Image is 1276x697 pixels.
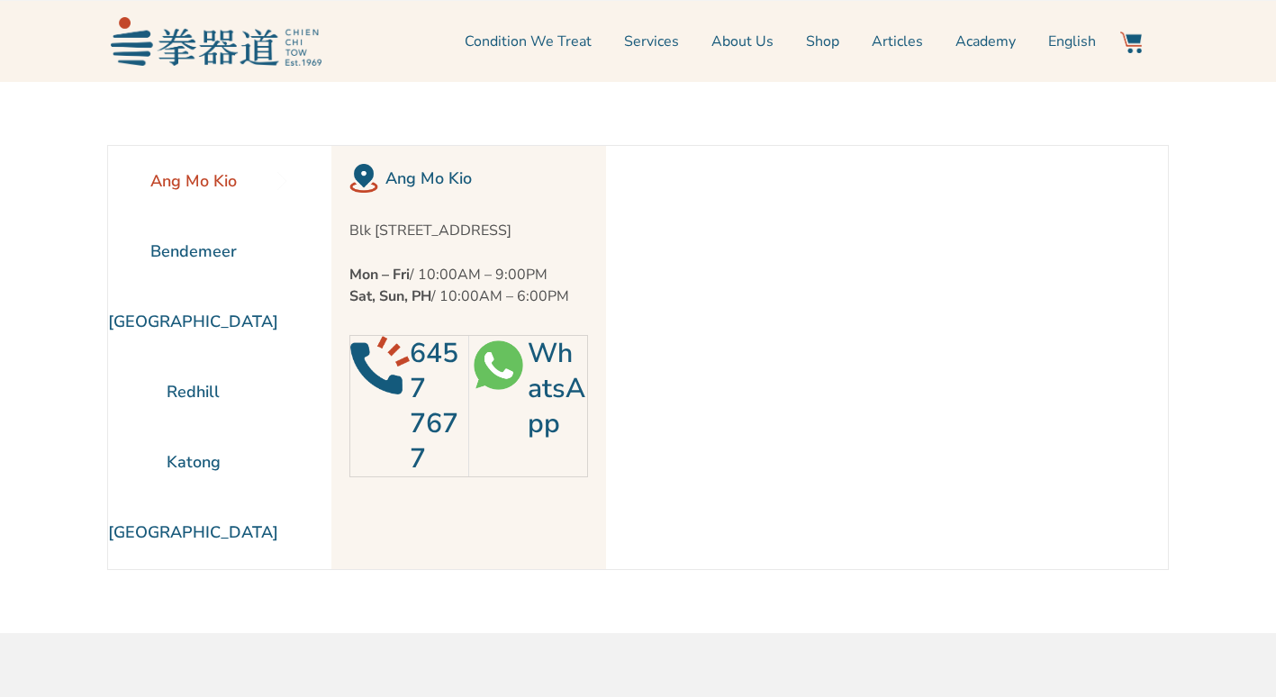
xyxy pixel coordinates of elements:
a: WhatsApp [528,335,585,442]
span: English [1048,31,1096,52]
p: Blk [STREET_ADDRESS] [349,220,588,241]
a: 6457 7677 [410,335,458,477]
h2: Ang Mo Kio [385,166,588,191]
a: About Us [711,19,774,64]
strong: Mon – Fri [349,265,410,285]
iframe: Chien Chi Tow Healthcare Ang Mo Kio [606,146,1116,569]
img: Website Icon-03 [1120,32,1142,53]
a: Shop [806,19,839,64]
strong: Sat, Sun, PH [349,286,431,306]
a: Condition We Treat [465,19,592,64]
a: Articles [872,19,923,64]
a: English [1048,19,1096,64]
a: Academy [955,19,1016,64]
nav: Menu [330,19,1096,64]
a: Services [624,19,679,64]
p: / 10:00AM – 9:00PM / 10:00AM – 6:00PM [349,264,588,307]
